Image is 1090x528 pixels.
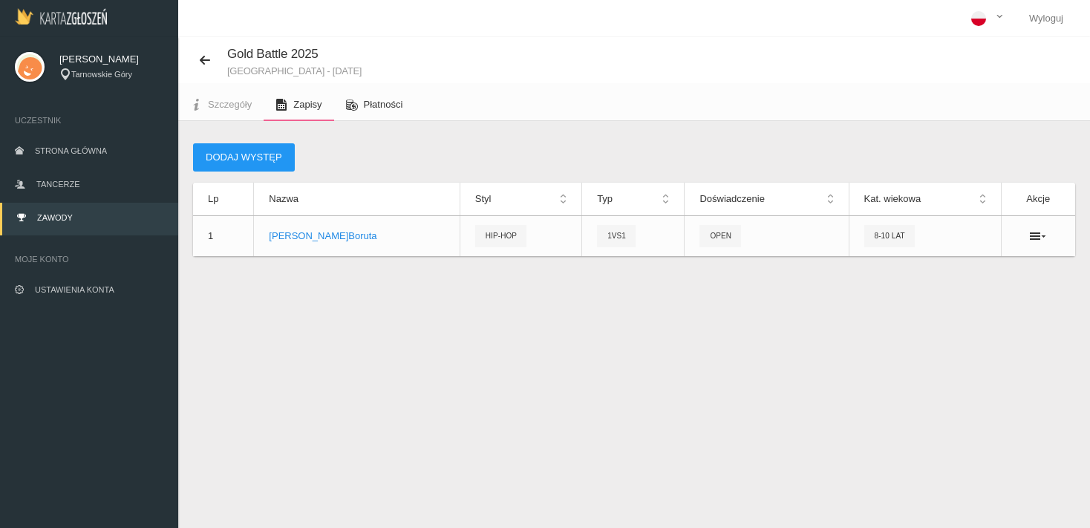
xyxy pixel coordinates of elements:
td: 1 [193,216,254,256]
span: Płatności [364,99,403,110]
th: Kat. wiekowa [849,183,1001,216]
th: Akcje [1001,183,1075,216]
span: Moje konto [15,252,163,267]
span: 8-10 lat [864,225,915,247]
span: Strona główna [35,146,107,155]
th: Nazwa [254,183,460,216]
small: [GEOGRAPHIC_DATA] - [DATE] [227,66,362,76]
span: Zawody [37,213,73,222]
img: svg [15,52,45,82]
th: Typ [582,183,685,216]
span: Gold Battle 2025 [227,47,319,61]
button: Dodaj występ [193,143,295,172]
a: Szczegóły [178,88,264,121]
span: [PERSON_NAME] [59,52,163,67]
span: Zapisy [293,99,322,110]
span: Szczegóły [208,99,252,110]
img: Logo [15,8,107,25]
span: Open [699,225,741,247]
p: [PERSON_NAME] Boruta [269,229,444,244]
a: Płatności [334,88,415,121]
span: 1vs1 [597,225,636,247]
span: Ustawienia konta [35,285,114,294]
th: Doświadczenie [685,183,849,216]
span: Tancerze [36,180,79,189]
span: Hip-hop [475,225,526,247]
div: Tarnowskie Góry [59,68,163,81]
span: Uczestnik [15,113,163,128]
th: Styl [460,183,581,216]
th: Lp [193,183,254,216]
a: Zapisy [264,88,333,121]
